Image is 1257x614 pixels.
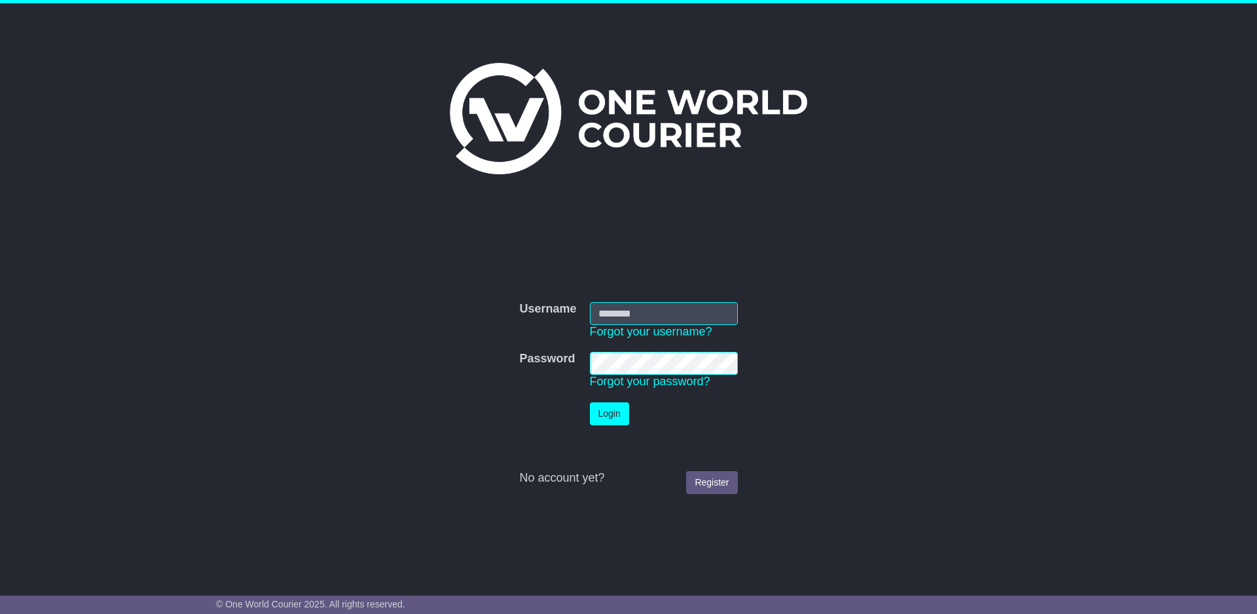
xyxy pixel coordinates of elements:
a: Forgot your username? [590,325,712,338]
label: Username [519,302,576,317]
img: One World [450,63,807,174]
button: Login [590,402,629,425]
span: © One World Courier 2025. All rights reserved. [216,599,405,609]
a: Register [686,471,737,494]
div: No account yet? [519,471,737,486]
label: Password [519,352,575,366]
a: Forgot your password? [590,375,710,388]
